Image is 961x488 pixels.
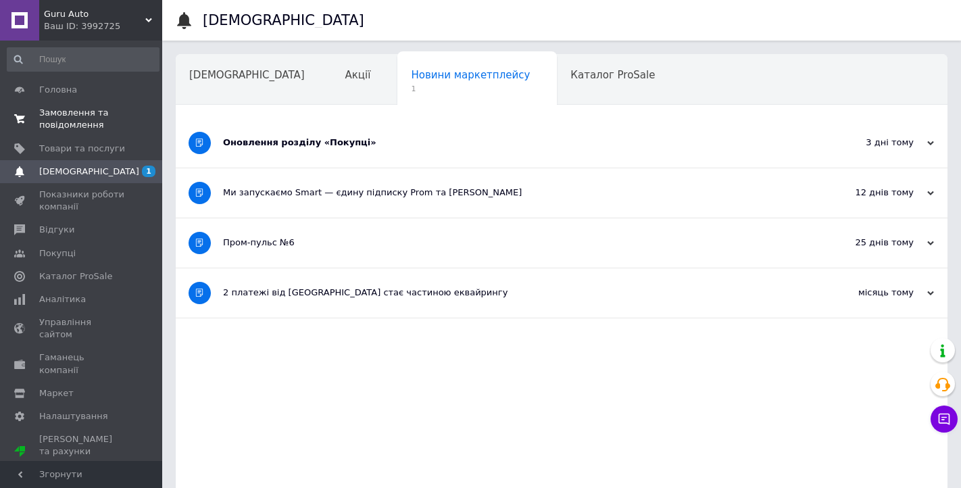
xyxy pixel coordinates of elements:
span: [PERSON_NAME] та рахунки [39,433,125,470]
div: Prom топ [39,458,125,470]
span: Каталог ProSale [570,69,655,81]
span: Акції [345,69,371,81]
span: Guru Auto [44,8,145,20]
span: 1 [411,84,530,94]
span: Показники роботи компанії [39,189,125,213]
span: Новини маркетплейсу [411,69,530,81]
span: Гаманець компанії [39,351,125,376]
div: Ми запускаємо Smart — єдину підписку Prom та [PERSON_NAME] [223,187,799,199]
h1: [DEMOGRAPHIC_DATA] [203,12,364,28]
span: Аналітика [39,293,86,306]
div: 3 дні тому [799,137,934,149]
div: Пром-пульс №6 [223,237,799,249]
span: Покупці [39,247,76,260]
div: 12 днів тому [799,187,934,199]
div: 25 днів тому [799,237,934,249]
span: Управління сайтом [39,316,125,341]
span: [DEMOGRAPHIC_DATA] [39,166,139,178]
span: Головна [39,84,77,96]
button: Чат з покупцем [931,406,958,433]
span: Налаштування [39,410,108,422]
span: Товари та послуги [39,143,125,155]
span: 1 [142,166,155,177]
div: місяць тому [799,287,934,299]
span: Відгуки [39,224,74,236]
span: Замовлення та повідомлення [39,107,125,131]
input: Пошук [7,47,159,72]
span: Маркет [39,387,74,399]
div: 2 платежі від [GEOGRAPHIC_DATA] стає частиною еквайрингу [223,287,799,299]
span: Каталог ProSale [39,270,112,283]
span: [DEMOGRAPHIC_DATA] [189,69,305,81]
div: Оновлення розділу «Покупці» [223,137,799,149]
div: Ваш ID: 3992725 [44,20,162,32]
